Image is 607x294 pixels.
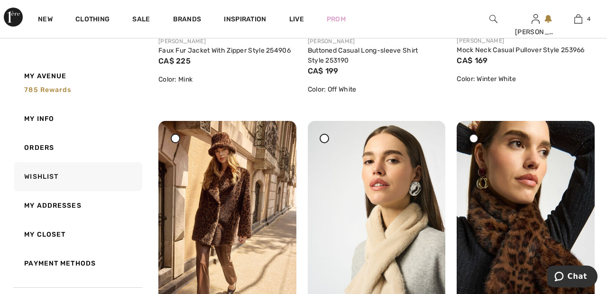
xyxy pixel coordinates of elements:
[4,8,23,27] img: 1ère Avenue
[24,86,71,94] span: 785 rewards
[224,15,266,25] span: Inspiration
[532,13,540,25] img: My Info
[12,162,142,191] a: Wishlist
[308,37,446,46] div: [PERSON_NAME]
[24,71,66,81] span: My Avenue
[289,14,304,24] a: Live
[327,14,346,24] a: Prom
[12,220,142,249] a: My Closet
[489,13,497,25] img: search the website
[532,14,540,23] a: Sign In
[158,74,296,84] div: Color: Mink
[587,15,590,23] span: 4
[158,56,191,65] span: CA$ 225
[158,46,291,55] a: Faux Fur Jacket With Zipper Style 254906
[173,15,202,25] a: Brands
[308,66,339,75] span: CA$ 199
[12,133,142,162] a: Orders
[457,46,584,54] a: Mock Neck Casual Pullover Style 253966
[557,13,599,25] a: 4
[515,27,557,37] div: [PERSON_NAME]
[12,249,142,278] a: Payment Methods
[457,37,595,45] div: [PERSON_NAME]
[457,56,487,65] span: CA$ 169
[158,37,296,46] div: [PERSON_NAME]
[38,15,53,25] a: New
[547,266,598,289] iframe: Opens a widget where you can chat to one of our agents
[574,13,582,25] img: My Bag
[308,46,418,64] a: Buttoned Casual Long-sleeve Shirt Style 253190
[12,104,142,133] a: My Info
[457,74,595,84] div: Color: Winter White
[308,84,446,94] div: Color: Off White
[75,15,110,25] a: Clothing
[12,191,142,220] a: My Addresses
[132,15,150,25] a: Sale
